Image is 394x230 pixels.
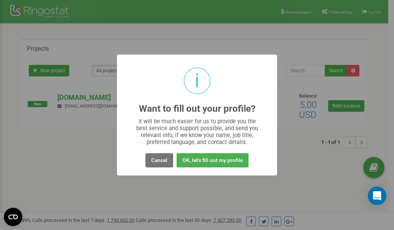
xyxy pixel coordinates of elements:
button: Cancel [145,153,173,167]
div: It will be much easier for us to provide you the best service and support possible, and send you ... [132,118,262,146]
div: i [195,68,199,93]
button: OK, let's fill out my profile [177,153,249,167]
div: Open Intercom Messenger [368,187,386,205]
button: Open CMP widget [4,208,22,226]
h2: Want to fill out your profile? [139,104,255,114]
